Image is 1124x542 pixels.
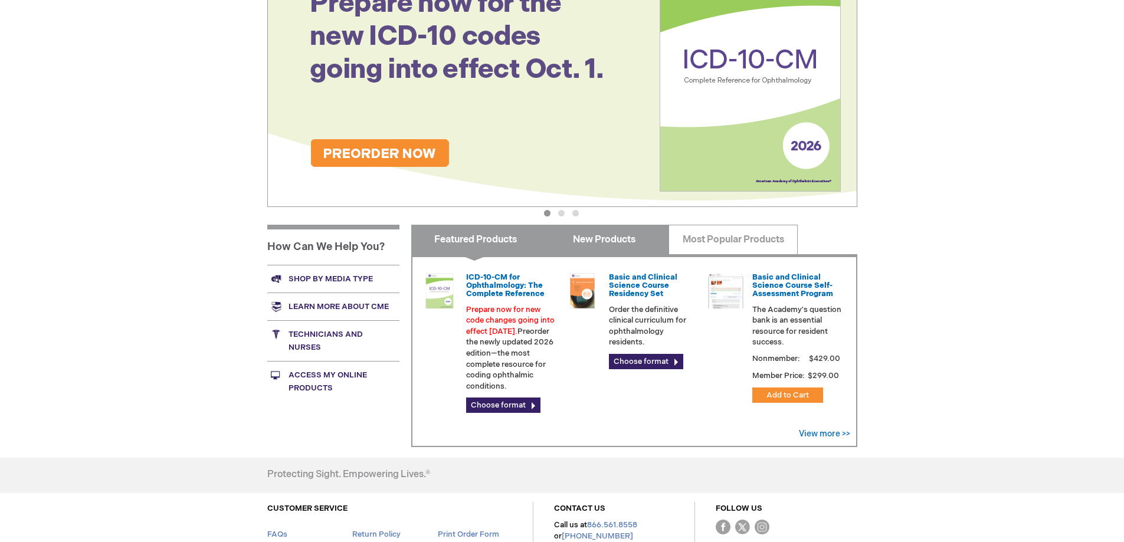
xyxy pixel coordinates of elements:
p: The Academy's question bank is an essential resource for resident success. [752,304,842,348]
button: 3 of 3 [572,210,579,216]
a: Access My Online Products [267,361,399,402]
img: bcscself_20.jpg [708,273,743,308]
p: Order the definitive clinical curriculum for ophthalmology residents. [609,304,699,348]
h1: How Can We Help You? [267,225,399,265]
a: CUSTOMER SERVICE [267,504,348,513]
strong: Nonmember: [752,352,800,366]
a: Choose format [466,398,540,413]
a: CONTACT US [554,504,605,513]
a: Basic and Clinical Science Course Self-Assessment Program [752,272,833,299]
a: Shop by media type [267,265,399,293]
a: Return Policy [352,530,401,539]
font: Prepare now for new code changes going into effect [DATE]. [466,305,555,336]
span: $299.00 [807,371,841,380]
img: Facebook [716,520,730,534]
span: Add to Cart [766,390,809,400]
a: Learn more about CME [267,293,399,320]
strong: Member Price: [752,371,805,380]
a: View more >> [799,429,850,439]
button: 1 of 3 [544,210,550,216]
img: Twitter [735,520,750,534]
a: New Products [540,225,669,254]
a: Most Popular Products [668,225,798,254]
a: ICD-10-CM for Ophthalmology: The Complete Reference [466,272,545,299]
a: Print Order Form [438,530,499,539]
a: 866.561.8558 [587,520,637,530]
a: Featured Products [411,225,540,254]
p: Preorder the newly updated 2026 edition—the most complete resource for coding ophthalmic conditions. [466,304,556,392]
span: $429.00 [807,354,842,363]
a: Choose format [609,354,683,369]
a: FOLLOW US [716,504,762,513]
button: 2 of 3 [558,210,565,216]
img: 02850963u_47.png [565,273,600,308]
a: Technicians and nurses [267,320,399,361]
a: Basic and Clinical Science Course Residency Set [609,272,677,299]
h4: Protecting Sight. Empowering Lives.® [267,469,430,480]
button: Add to Cart [752,387,823,403]
a: [PHONE_NUMBER] [562,531,633,541]
a: FAQs [267,530,287,539]
img: instagram [755,520,769,534]
img: 0120008u_42.png [422,273,457,308]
